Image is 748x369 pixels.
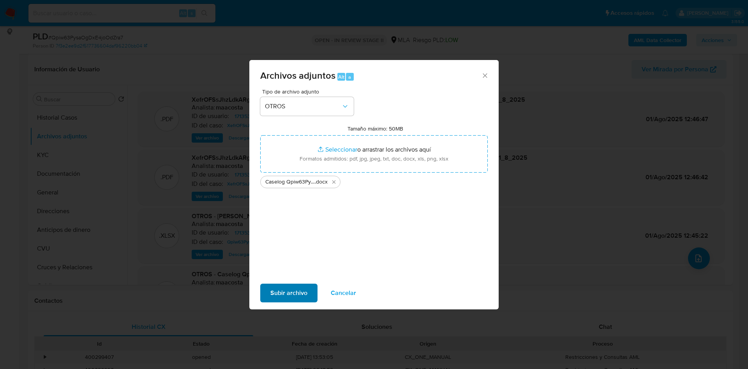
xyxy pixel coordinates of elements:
[329,177,339,187] button: Eliminar Caselog Qpiw63PysaOgDxE4joOdZra7 v2.docx
[262,89,356,94] span: Tipo de archivo adjunto
[260,284,318,302] button: Subir archivo
[348,73,351,81] span: a
[270,284,307,302] span: Subir archivo
[260,173,488,188] ul: Archivos seleccionados
[321,284,366,302] button: Cancelar
[481,72,488,79] button: Cerrar
[348,125,403,132] label: Tamaño máximo: 50MB
[260,69,335,82] span: Archivos adjuntos
[265,178,315,186] span: Caselog Qpiw63PysaOgDxE4joOdZra7 v2
[265,102,341,110] span: OTROS
[260,97,354,116] button: OTROS
[338,73,344,81] span: Alt
[315,178,328,186] span: .docx
[331,284,356,302] span: Cancelar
